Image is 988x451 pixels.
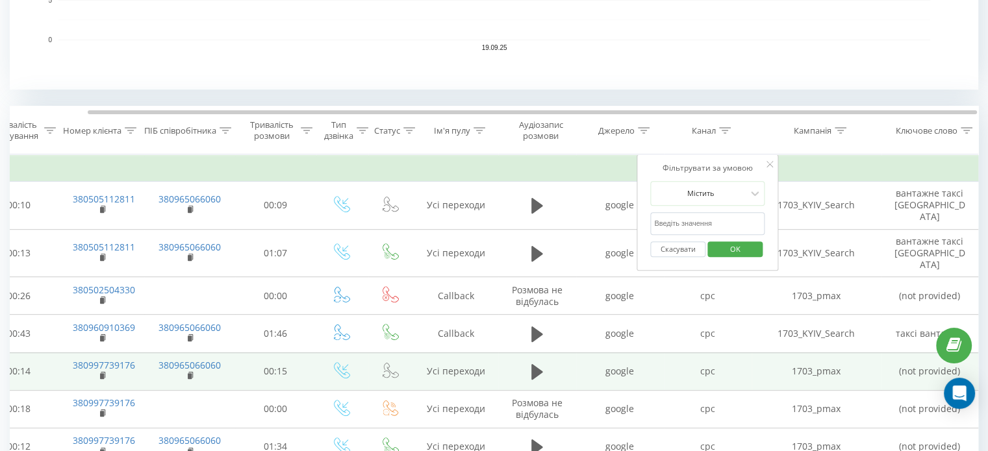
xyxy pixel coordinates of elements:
[881,229,979,277] td: вантажне таксі [GEOGRAPHIC_DATA]
[752,182,881,230] td: 1703_KYIV_Search
[414,182,498,230] td: Усі переходи
[512,284,563,308] span: Розмова не відбулась
[73,321,135,334] a: 380960910369
[650,212,765,235] input: Введіть значення
[576,182,664,230] td: google
[158,241,221,253] a: 380965066060
[414,277,498,315] td: Callback
[752,352,881,390] td: 1703_pmax
[158,434,221,446] a: 380965066060
[881,315,979,352] td: таксі вантажне
[414,229,498,277] td: Усі переходи
[752,277,881,315] td: 1703_pmax
[664,277,752,315] td: cpc
[650,162,765,175] div: Фільтрувати за умовою
[235,182,316,230] td: 00:09
[324,119,353,141] div: Тип дзвінка
[664,352,752,390] td: cpc
[414,390,498,428] td: Усі переходи
[576,390,664,428] td: google
[63,125,121,136] div: Номер клієнта
[650,241,705,258] button: Скасувати
[235,315,316,352] td: 01:46
[881,352,979,390] td: (not provided)
[576,352,664,390] td: google
[881,390,979,428] td: (not provided)
[73,193,135,205] a: 380505112811
[881,182,979,230] td: вантажне таксі [GEOGRAPHIC_DATA]
[482,44,507,51] text: 19.09.25
[48,36,52,43] text: 0
[752,390,881,428] td: 1703_pmax
[235,229,316,277] td: 01:07
[73,396,135,409] a: 380997739176
[73,241,135,253] a: 380505112811
[434,125,470,136] div: Ім'я пулу
[73,434,135,446] a: 380997739176
[73,359,135,371] a: 380997739176
[576,277,664,315] td: google
[158,359,221,371] a: 380965066060
[881,277,979,315] td: (not provided)
[235,352,316,390] td: 00:15
[576,315,664,352] td: google
[235,390,316,428] td: 00:00
[707,241,763,258] button: OK
[598,125,635,136] div: Джерело
[158,321,221,334] a: 380965066060
[512,396,563,421] span: Розмова не відбулась
[752,229,881,277] td: 1703_KYIV_Search
[374,125,400,136] div: Статус
[73,284,135,296] a: 380502504330
[158,193,221,205] a: 380965066060
[414,352,498,390] td: Усі переходи
[794,125,831,136] div: Кампанія
[414,315,498,352] td: Callback
[717,239,754,259] span: OK
[235,277,316,315] td: 00:00
[896,125,957,136] div: Ключове слово
[509,119,572,141] div: Аудіозапис розмови
[246,119,298,141] div: Тривалість розмови
[144,125,216,136] div: ПІБ співробітника
[664,390,752,428] td: cpc
[664,315,752,352] td: cpc
[752,315,881,352] td: 1703_KYIV_Search
[692,125,716,136] div: Канал
[944,378,975,409] div: Open Intercom Messenger
[576,229,664,277] td: google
